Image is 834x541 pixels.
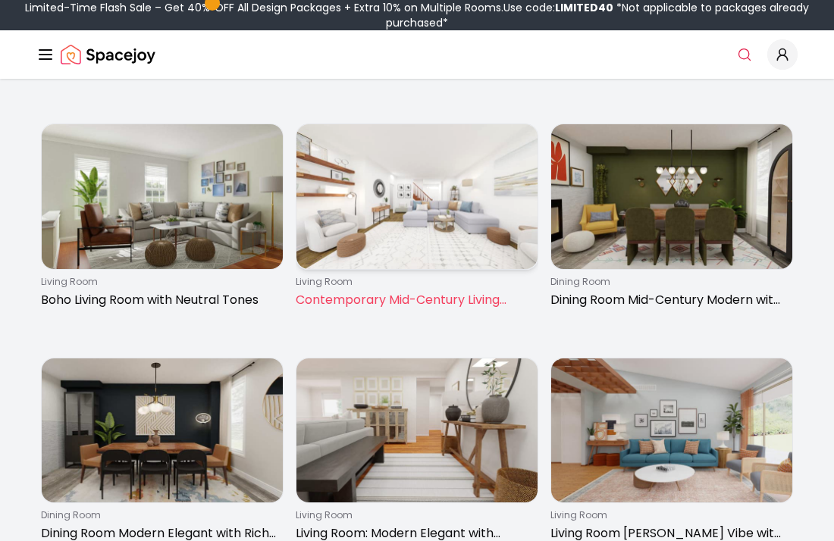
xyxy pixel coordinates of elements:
img: Living Room Moody Vibe with Dark Accent Wall [551,358,792,503]
p: Boho Living Room with Neutral Tones [41,291,277,309]
img: Dining Room Modern Elegant with Rich Colors [42,358,283,503]
p: living room [41,276,277,288]
a: Dining Room Mid-Century Modern with Geometric Lightingdining roomDining Room Mid-Century Modern w... [550,124,793,315]
a: Contemporary Mid-Century Living Room with Deep Seatingliving roomContemporary Mid-Century Living ... [296,124,538,315]
p: Dining Room Mid-Century Modern with Geometric Lighting [550,291,787,309]
a: Spacejoy [61,39,155,70]
p: dining room [41,509,277,521]
a: Boho Living Room with Neutral Tonesliving roomBoho Living Room with Neutral Tones [41,124,284,315]
img: Contemporary Mid-Century Living Room with Deep Seating [296,124,538,269]
img: Living Room: Modern Elegant with Floating Shelves [296,358,538,503]
p: dining room [550,276,787,288]
img: Spacejoy Logo [61,39,155,70]
nav: Global [36,30,798,79]
p: living room [296,509,532,521]
p: living room [296,276,532,288]
img: Dining Room Mid-Century Modern with Geometric Lighting [551,124,792,269]
img: Boho Living Room with Neutral Tones [42,124,283,269]
p: living room [550,509,787,521]
p: Contemporary Mid-Century Living Room with Deep Seating [296,291,532,309]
